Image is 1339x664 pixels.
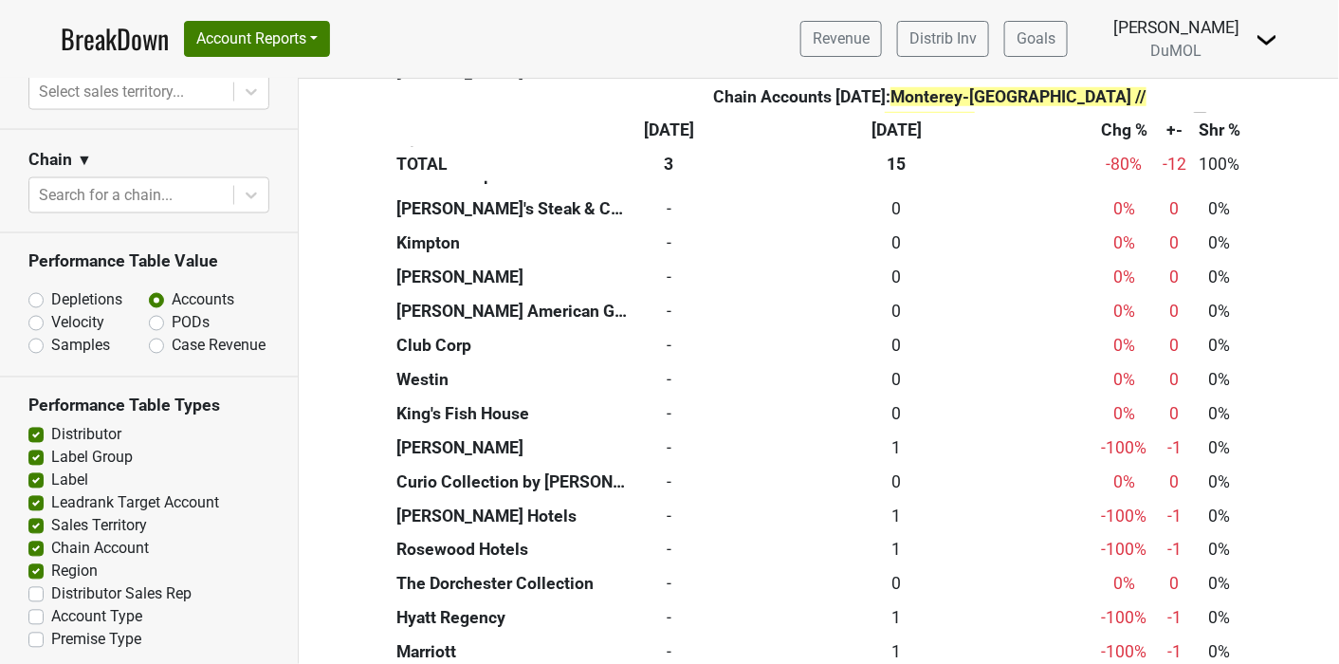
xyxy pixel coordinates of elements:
[1091,567,1158,601] td: 0 %
[51,606,142,629] label: Account Type
[707,265,1087,289] div: 0
[703,260,1091,294] th: 0
[707,537,1087,562] div: 1
[1091,294,1158,328] td: 0 %
[1091,113,1158,147] th: Chg %: activate to sort column ascending
[897,21,989,57] a: Distrib Inv
[1163,504,1187,528] div: -1
[703,226,1091,260] th: 0
[635,533,703,567] td: 0
[1113,15,1240,40] div: [PERSON_NAME]
[1163,155,1186,174] span: -12
[800,21,882,57] a: Revenue
[1091,431,1158,465] td: -100 %
[1107,155,1143,174] span: -80%
[640,401,699,426] div: -
[707,367,1087,392] div: 0
[703,192,1091,226] th: 0
[1163,265,1187,289] div: 0
[393,328,635,362] th: Club Corp
[707,299,1087,323] div: 0
[703,362,1091,397] th: 0
[51,538,149,561] label: Chain Account
[184,21,330,57] button: Account Reports
[1163,231,1187,255] div: 0
[1091,499,1158,533] td: -100 %
[1191,147,1247,181] td: 100%
[640,299,699,323] div: -
[1163,605,1187,630] div: -1
[703,147,1091,181] th: 15
[1091,328,1158,362] td: 0 %
[393,533,635,567] th: Rosewood Hotels
[1163,639,1187,664] div: -1
[1256,28,1278,51] img: Dropdown Menu
[28,252,269,272] h3: Performance Table Value
[51,561,98,583] label: Region
[1191,113,1247,147] th: Shr %: activate to sort column ascending
[1091,533,1158,567] td: -100 %
[640,504,699,528] div: -
[640,605,699,630] div: -
[1191,499,1247,533] td: 0%
[51,470,88,492] label: Label
[640,435,699,460] div: -
[640,639,699,664] div: -
[393,226,635,260] th: Kimpton
[1163,401,1187,426] div: 0
[640,571,699,596] div: -
[1091,260,1158,294] td: 0 %
[640,333,699,358] div: -
[51,629,141,652] label: Premise Type
[77,149,92,172] span: ▼
[703,294,1091,328] th: 0
[393,397,635,431] th: King's Fish House
[707,470,1087,494] div: 0
[703,499,1091,533] th: 1
[703,431,1091,465] th: 1
[1163,333,1187,358] div: 0
[707,571,1087,596] div: 0
[707,333,1087,358] div: 0
[1191,192,1247,226] td: 0%
[51,515,147,538] label: Sales Territory
[635,260,703,294] td: 0
[172,335,266,358] label: Case Revenue
[51,335,110,358] label: Samples
[1191,294,1247,328] td: 0%
[1163,435,1187,460] div: -1
[1191,567,1247,601] td: 0%
[1091,226,1158,260] td: 0 %
[707,504,1087,528] div: 1
[393,192,635,226] th: [PERSON_NAME]'s Steak & Chop House
[28,150,72,170] h3: Chain
[703,328,1091,362] th: 0
[635,601,703,636] td: 0
[635,431,703,465] td: 0
[393,113,635,147] th: &nbsp;: activate to sort column ascending
[1163,299,1187,323] div: 0
[1158,113,1191,147] th: +-: activate to sort column ascending
[703,397,1091,431] th: 0
[635,567,703,601] td: 0
[635,192,703,226] td: 0
[640,231,699,255] div: -
[1191,260,1247,294] td: 0%
[707,435,1087,460] div: 1
[1091,192,1158,226] td: 0 %
[640,367,699,392] div: -
[393,499,635,533] th: [PERSON_NAME] Hotels
[1163,196,1187,221] div: 0
[707,196,1087,221] div: 0
[393,147,635,181] th: TOTAL
[393,567,635,601] th: The Dorchester Collection
[51,424,121,447] label: Distributor
[51,289,122,312] label: Depletions
[1004,21,1068,57] a: Goals
[635,294,703,328] td: 0
[1163,537,1187,562] div: -1
[707,639,1087,664] div: 1
[640,265,699,289] div: -
[1191,397,1247,431] td: 0%
[1191,465,1247,499] td: 0%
